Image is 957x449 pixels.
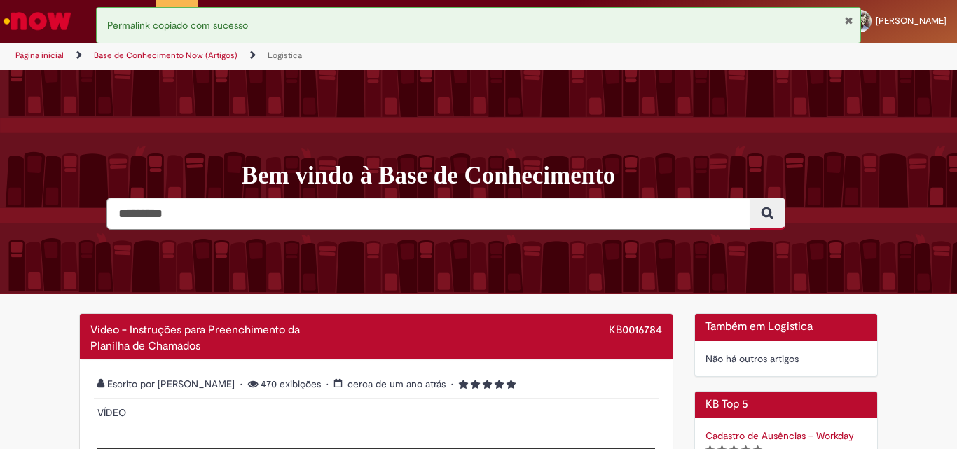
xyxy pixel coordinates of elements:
input: Pesquisar [106,198,750,230]
a: Logistica [268,50,302,61]
p: VÍDEO [97,406,655,420]
h1: Bem vindo à Base de Conhecimento [242,161,888,191]
a: Base de Conhecimento Now (Artigos) [94,50,237,61]
span: Escrito por [PERSON_NAME] [97,378,237,390]
img: ServiceNow [1,7,74,35]
h2: KB Top 5 [705,399,867,411]
span: Permalink copiado com sucesso [107,19,248,32]
span: KB0016784 [609,323,662,337]
button: Pesquisar [750,198,785,230]
ul: Trilhas de página [11,43,628,69]
span: 5 rating [451,378,516,390]
span: • [326,378,331,390]
a: Artigo, Cadastro de Ausências – Workday, classificação de 5 estrelas [705,429,854,442]
span: • [451,378,456,390]
a: Página inicial [15,50,64,61]
button: Fechar Notificação [844,15,853,26]
div: Também em Logistica [694,313,879,377]
i: 4 [495,380,504,389]
h2: Também em Logistica [705,321,867,333]
i: 3 [483,380,492,389]
span: • [240,378,245,390]
i: 5 [507,380,516,389]
span: 470 exibições [240,378,324,390]
div: Não há outros artigos [705,352,867,366]
span: cerca de um ano atrás [347,378,446,390]
span: Video - Instruções para Preenchimento da Planilha de Chamados [90,323,300,353]
i: 2 [471,380,480,389]
span: [PERSON_NAME] [876,15,946,27]
span: Classificação média do artigo - 5.0 estrelas [459,378,516,390]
